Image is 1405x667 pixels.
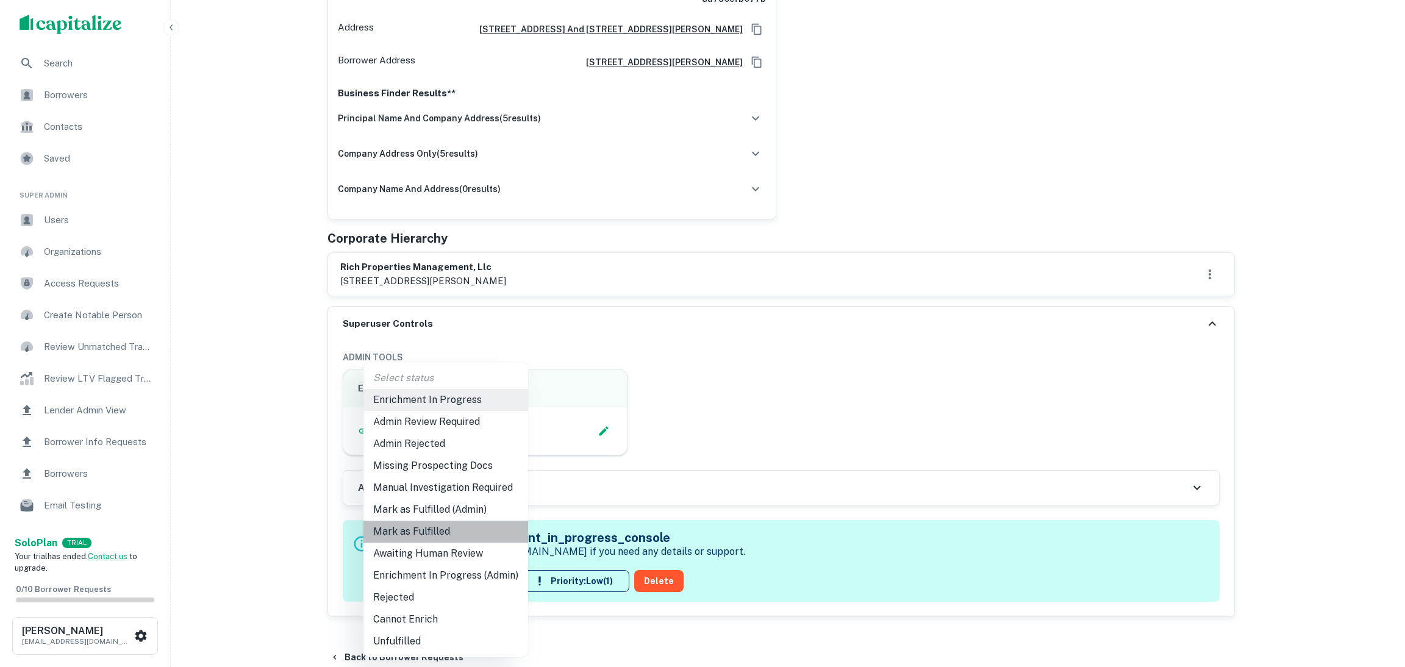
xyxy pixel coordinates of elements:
[363,499,528,521] li: Mark as Fulfilled (Admin)
[1344,569,1405,628] iframe: Chat Widget
[363,608,528,630] li: Cannot Enrich
[363,630,528,652] li: Unfulfilled
[363,543,528,565] li: Awaiting Human Review
[363,521,528,543] li: Mark as Fulfilled
[363,433,528,455] li: Admin Rejected
[363,565,528,587] li: Enrichment In Progress (Admin)
[363,455,528,477] li: Missing Prospecting Docs
[363,411,528,433] li: Admin Review Required
[363,587,528,608] li: Rejected
[363,389,528,411] li: Enrichment In Progress
[363,477,528,499] li: Manual Investigation Required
